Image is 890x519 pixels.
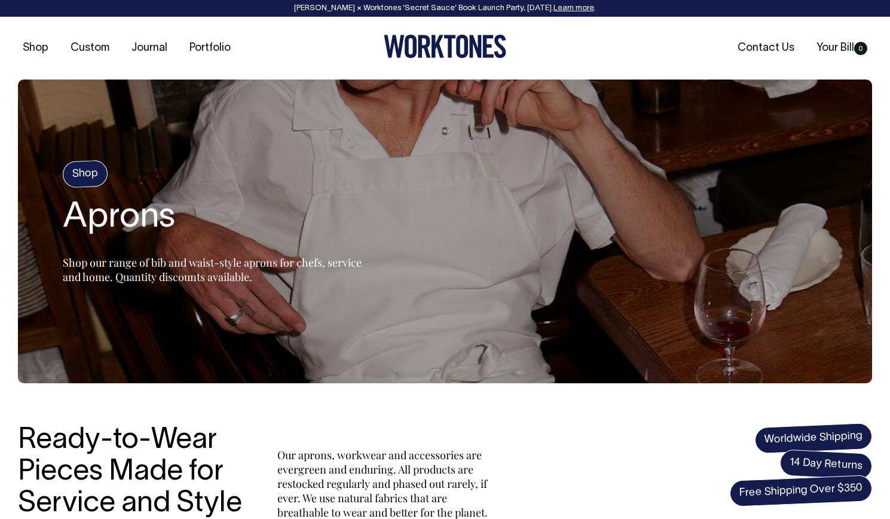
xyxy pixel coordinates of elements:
span: 14 Day Returns [779,449,873,480]
a: Learn more [553,5,594,12]
a: Journal [127,38,172,58]
a: Your Bill0 [812,38,872,58]
a: Contact Us [733,38,799,58]
span: 0 [854,42,867,55]
span: Free Shipping Over $350 [729,475,873,507]
span: Shop our range of bib and waist-style aprons for chefs, service and home. Quantity discounts avai... [63,255,362,284]
a: Shop [18,38,53,58]
a: Portfolio [185,38,236,58]
h2: Aprons [63,199,362,237]
div: [PERSON_NAME] × Worktones ‘Secret Sauce’ Book Launch Party, [DATE]. . [12,4,878,13]
h4: Shop [62,160,108,188]
a: Custom [66,38,114,58]
span: Worldwide Shipping [754,423,873,454]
